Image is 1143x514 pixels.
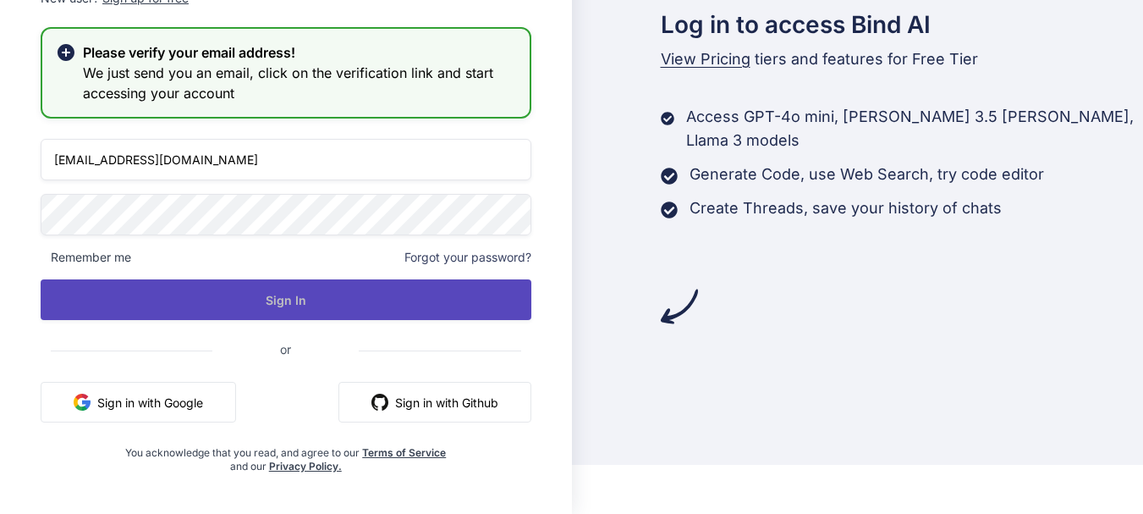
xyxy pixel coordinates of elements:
a: Terms of Service [362,446,446,459]
span: or [212,329,359,370]
button: Sign in with Google [41,382,236,423]
input: Login or Email [41,139,531,180]
img: google [74,394,91,411]
button: Sign in with Github [338,382,531,423]
button: Sign In [41,279,531,320]
img: arrow [661,288,698,325]
div: You acknowledge that you read, and agree to our and our [123,436,449,473]
img: github [371,394,388,411]
h2: Please verify your email address! [83,42,516,63]
h3: We just send you an email, click on the verification link and start accessing your account [83,63,516,103]
span: Remember me [41,249,131,266]
span: View Pricing [661,50,750,68]
p: Generate Code, use Web Search, try code editor [690,163,1044,186]
p: Access GPT-4o mini, [PERSON_NAME] 3.5 [PERSON_NAME], Llama 3 models [686,105,1143,152]
p: Create Threads, save your history of chats [690,196,1002,220]
span: Forgot your password? [404,249,531,266]
a: Privacy Policy. [269,460,342,473]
